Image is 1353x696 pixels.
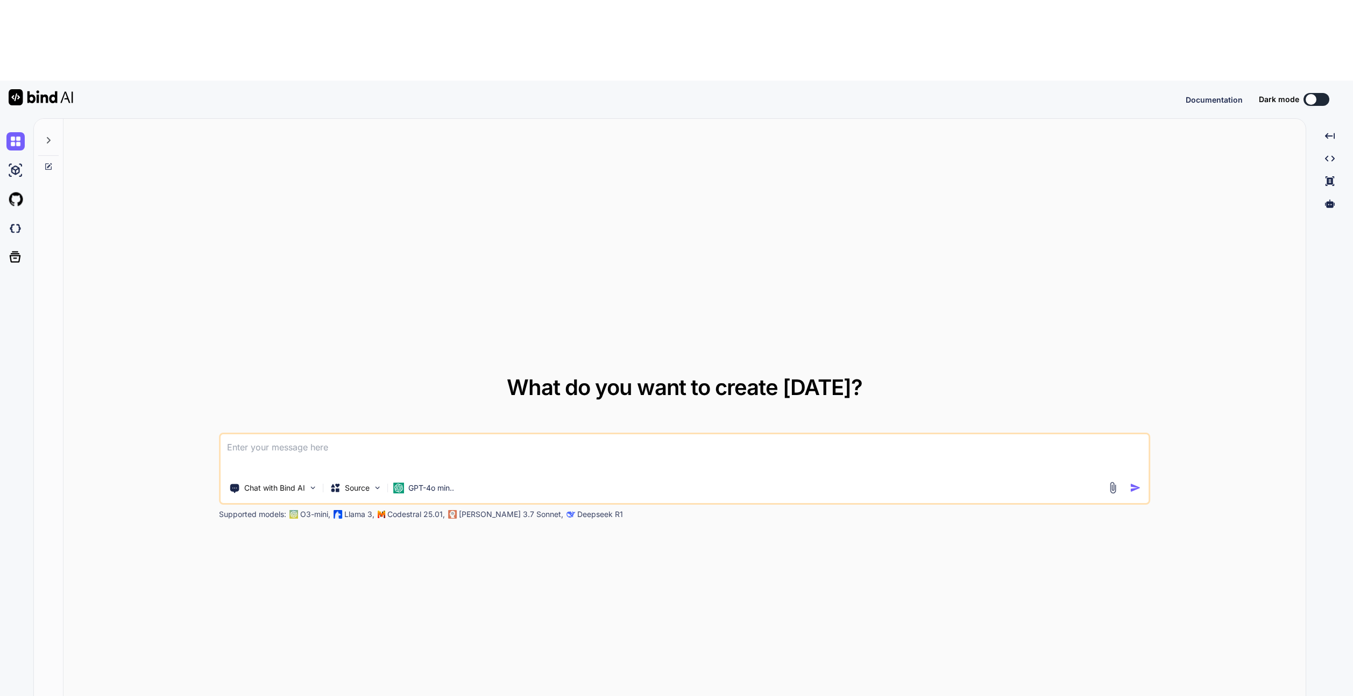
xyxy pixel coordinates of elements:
p: Source [345,483,370,493]
img: chat [6,132,25,150]
img: claude [448,510,457,519]
span: Dark mode [1259,94,1299,105]
span: What do you want to create [DATE]? [507,374,862,400]
img: githubLight [6,190,25,209]
img: icon [1130,482,1141,493]
img: Llama2 [334,510,342,519]
img: Mistral-AI [378,511,385,518]
button: Documentation [1186,94,1243,105]
img: Pick Tools [308,483,317,492]
p: GPT-4o min.. [408,483,454,493]
img: GPT-4 [289,510,298,519]
p: O3-mini, [300,509,330,520]
p: Codestral 25.01, [387,509,445,520]
p: Chat with Bind AI [244,483,305,493]
img: Pick Models [373,483,382,492]
p: Deepseek R1 [577,509,623,520]
img: darkCloudIdeIcon [6,219,25,238]
img: Bind AI [9,89,73,105]
p: Supported models: [219,509,286,520]
p: [PERSON_NAME] 3.7 Sonnet, [459,509,563,520]
img: GPT-4o mini [393,483,404,493]
img: attachment [1107,482,1119,494]
img: ai-studio [6,161,25,180]
img: claude [566,510,575,519]
p: Llama 3, [344,509,374,520]
span: Documentation [1186,95,1243,104]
